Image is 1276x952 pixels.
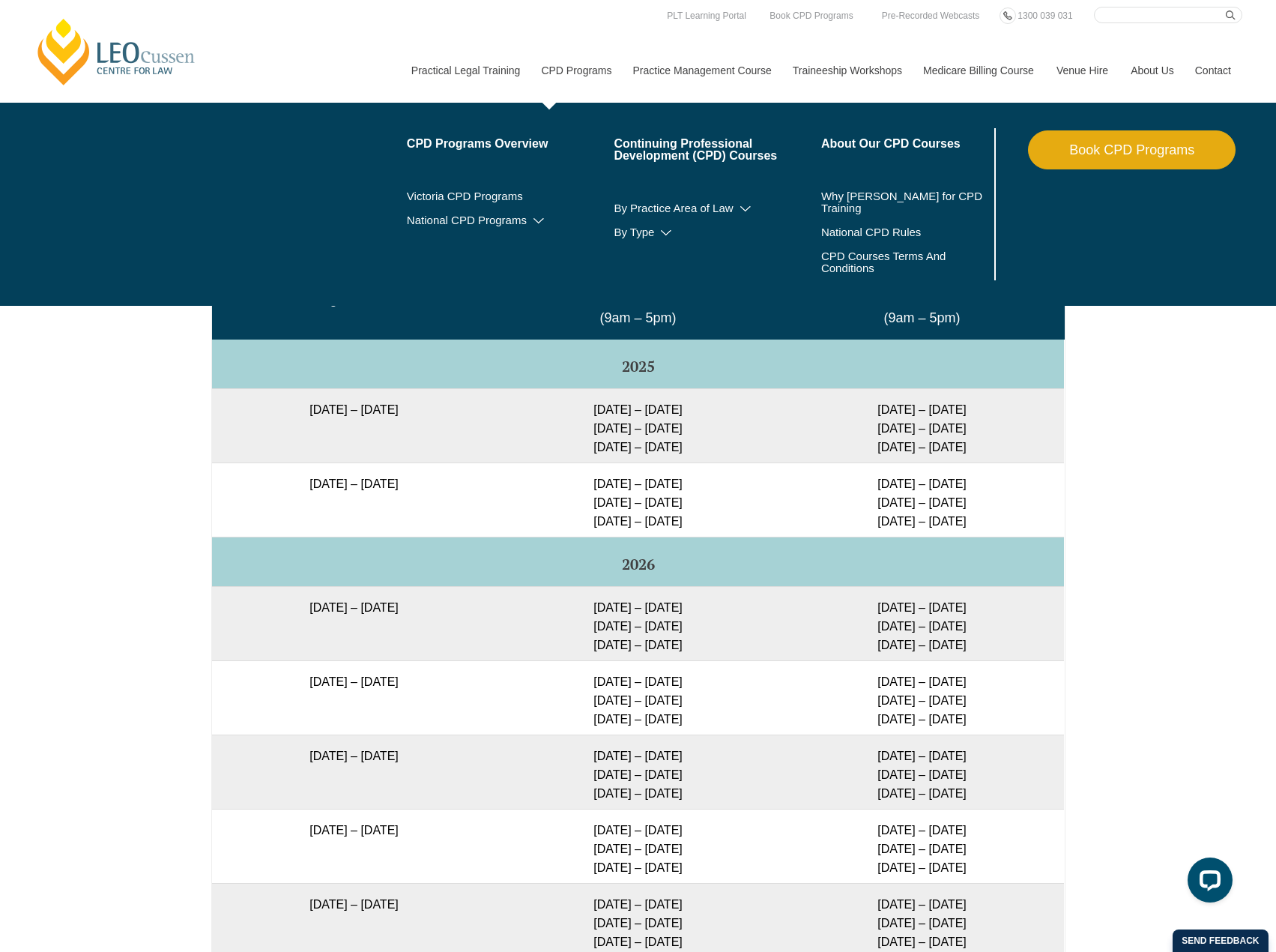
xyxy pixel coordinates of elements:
[766,7,856,24] a: Book CPD Programs
[912,38,1045,103] a: Medicare Billing Course
[780,735,1064,809] td: [DATE] – [DATE] [DATE] – [DATE] [DATE] – [DATE]
[780,463,1064,537] td: [DATE] – [DATE] [DATE] – [DATE] [DATE] – [DATE]
[1176,852,1239,915] iframe: LiveChat chat widget
[821,190,991,214] a: Why [PERSON_NAME] for CPD Training
[407,190,614,202] a: Victoria CPD Programs
[614,202,821,214] a: By Practice Area of Law
[34,16,199,87] a: [PERSON_NAME] Centre for Law
[496,809,780,883] td: [DATE] – [DATE] [DATE] – [DATE] [DATE] – [DATE]
[496,735,780,809] td: [DATE] – [DATE] [DATE] – [DATE] [DATE] – [DATE]
[212,586,496,660] td: [DATE] – [DATE]
[407,214,614,226] a: National CPD Programs
[212,809,496,883] td: [DATE] – [DATE]
[1028,130,1236,169] a: Book CPD Programs
[863,292,980,325] span: Online Immersives* (9am – 5pm)
[663,7,750,24] a: PLT Learning Portal
[780,809,1064,883] td: [DATE] – [DATE] [DATE] – [DATE] [DATE] – [DATE]
[821,138,991,150] a: About Our CPD Courses
[1018,10,1072,21] span: 1300 039 031
[496,463,780,537] td: [DATE] – [DATE] [DATE] – [DATE] [DATE] – [DATE]
[496,388,780,463] td: [DATE] – [DATE] [DATE] – [DATE] [DATE] – [DATE]
[212,735,496,809] td: [DATE] – [DATE]
[1119,38,1184,103] a: About Us
[780,586,1064,660] td: [DATE] – [DATE] [DATE] – [DATE] [DATE] – [DATE]
[539,292,736,325] span: Blended and Onsite Immersives* (9am – 5pm)
[1014,7,1076,24] a: 1300 039 031
[218,358,1058,375] h5: 2025
[400,38,530,103] a: Practical Legal Training
[218,556,1058,573] h5: 2026
[1184,38,1242,103] a: Contact
[309,292,399,307] span: Program Dates
[530,38,621,103] a: CPD Programs
[821,250,954,274] a: CPD Courses Terms And Conditions
[407,138,614,150] a: CPD Programs Overview
[781,38,912,103] a: Traineeship Workshops
[212,463,496,537] td: [DATE] – [DATE]
[878,7,984,24] a: Pre-Recorded Webcasts
[821,226,991,238] a: National CPD Rules
[212,660,496,735] td: [DATE] – [DATE]
[780,660,1064,735] td: [DATE] – [DATE] [DATE] – [DATE] [DATE] – [DATE]
[496,660,780,735] td: [DATE] – [DATE] [DATE] – [DATE] [DATE] – [DATE]
[614,138,821,162] a: Continuing Professional Development (CPD) Courses
[622,38,781,103] a: Practice Management Course
[212,388,496,463] td: [DATE] – [DATE]
[1045,38,1119,103] a: Venue Hire
[780,388,1064,463] td: [DATE] – [DATE] [DATE] – [DATE] [DATE] – [DATE]
[614,226,821,238] a: By Type
[496,586,780,660] td: [DATE] – [DATE] [DATE] – [DATE] [DATE] – [DATE]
